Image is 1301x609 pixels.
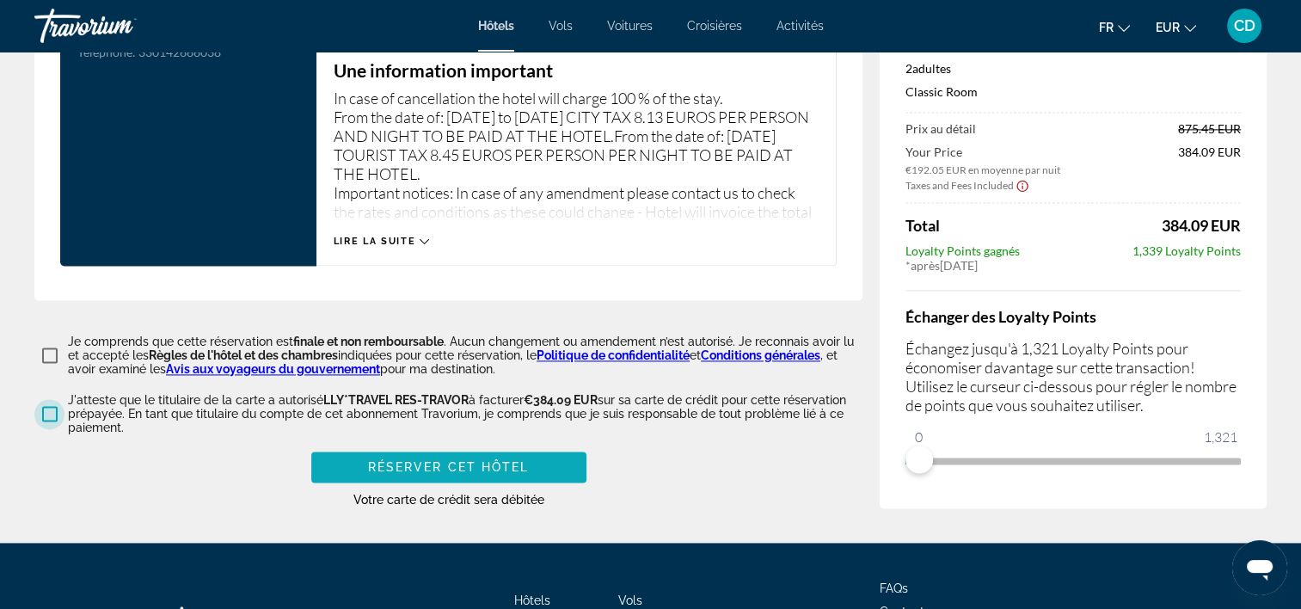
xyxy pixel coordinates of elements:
[77,45,132,59] span: Téléphone
[905,243,1020,258] span: Loyalty Points gagnés
[368,460,530,474] span: Réserver cet hôtel
[1222,8,1267,44] button: User Menu
[905,121,976,136] span: Prix au détail
[905,339,1241,415] p: Échangez jusqu'à 1,321 Loyalty Points pour économiser davantage sur cette transaction! Utilisez l...
[1234,17,1255,34] span: CD
[1201,427,1240,447] span: 1,321
[905,307,1241,326] h4: Échanger des Loyalty Points
[549,19,573,33] a: Vols
[776,19,824,33] a: Activités
[905,179,1014,192] span: Taxes and Fees Included
[311,452,586,483] button: Réserver cet hôtel
[68,393,862,434] p: J'atteste que le titulaire de la carte a autorisé à facturer sur sa carte de crédit pour cette ré...
[905,446,933,473] span: ngx-slider
[334,235,429,248] button: Lire la suite
[880,581,908,595] a: FAQs
[912,427,925,447] span: 0
[166,362,380,376] a: Avis aux voyageurs du gouvernement
[478,19,514,33] a: Hôtels
[701,348,820,362] a: Conditions générales
[607,19,653,33] a: Voitures
[132,45,221,59] span: : 330142666038
[1162,216,1241,235] span: 384.09 EUR
[323,393,469,407] span: LLY*TRAVEL RES-TRAVOR
[905,458,1241,461] ngx-slider: ngx-slider
[334,61,819,80] h3: Une information important
[687,19,742,33] a: Croisières
[34,3,206,48] a: Travorium
[1099,15,1130,40] button: Change language
[905,176,1029,194] button: Show Taxes and Fees breakdown
[905,61,951,76] span: 2
[912,61,951,76] span: Adultes
[911,258,940,273] span: après
[334,236,415,247] span: Lire la suite
[353,493,544,507] span: Votre carte de crédit sera débitée
[905,84,1241,99] p: Classic Room
[514,594,550,607] a: Hôtels
[334,89,819,218] p: In case of cancellation the hotel will charge 100 % of the stay. From the date of: [DATE] to [DAT...
[1156,15,1196,40] button: Change currency
[905,163,1060,176] span: €192.05 EUR en moyenne par nuit
[1132,243,1241,258] span: 1,339 Loyalty Points
[68,335,862,376] p: Je comprends que cette réservation est . Aucun changement ou amendement n’est autorisé. Je reconn...
[1156,21,1180,34] span: EUR
[905,216,940,235] span: Total
[905,145,1060,159] span: Your Price
[1232,540,1287,595] iframe: Bouton de lancement de la fenêtre de messagerie
[618,594,642,607] a: Vols
[1016,177,1029,193] button: Show Taxes and Fees disclaimer
[1099,21,1114,34] span: fr
[905,258,1241,273] div: * [DATE]
[1178,145,1241,176] span: 384.09 EUR
[537,348,690,362] a: Politique de confidentialité
[293,335,444,348] span: finale et non remboursable
[524,393,598,407] span: €384.09 EUR
[149,348,338,362] span: Règles de l'hôtel et des chambres
[1178,121,1241,136] span: 875.45 EUR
